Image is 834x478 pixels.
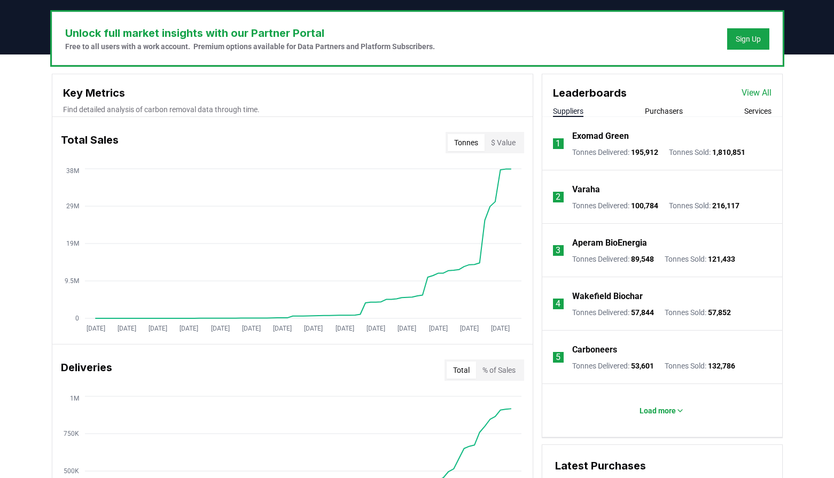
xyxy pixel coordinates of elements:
[397,325,416,332] tspan: [DATE]
[66,167,79,175] tspan: 38M
[65,25,435,41] h3: Unlock full market insights with our Partner Portal
[572,290,643,303] a: Wakefield Biochar
[665,307,731,318] p: Tonnes Sold :
[645,106,683,116] button: Purchasers
[211,325,229,332] tspan: [DATE]
[736,34,761,44] a: Sign Up
[665,361,735,371] p: Tonnes Sold :
[491,325,510,332] tspan: [DATE]
[428,325,447,332] tspan: [DATE]
[556,191,560,203] p: 2
[66,240,79,247] tspan: 19M
[66,202,79,210] tspan: 29M
[712,201,739,210] span: 216,117
[572,147,658,158] p: Tonnes Delivered :
[448,134,485,151] button: Tonnes
[631,201,658,210] span: 100,784
[64,467,79,475] tspan: 500K
[572,254,654,264] p: Tonnes Delivered :
[553,85,627,101] h3: Leaderboards
[572,130,629,143] a: Exomad Green
[61,132,119,153] h3: Total Sales
[149,325,167,332] tspan: [DATE]
[447,362,476,379] button: Total
[70,395,79,402] tspan: 1M
[572,343,617,356] a: Carboneers
[556,244,560,257] p: 3
[556,351,560,364] p: 5
[631,148,658,156] span: 195,912
[631,255,654,263] span: 89,548
[304,325,323,332] tspan: [DATE]
[572,237,647,249] a: Aperam BioEnergia
[572,307,654,318] p: Tonnes Delivered :
[61,359,112,381] h3: Deliveries
[631,400,693,421] button: Load more
[631,362,654,370] span: 53,601
[65,41,435,52] p: Free to all users with a work account. Premium options available for Data Partners and Platform S...
[708,308,731,317] span: 57,852
[485,134,522,151] button: $ Value
[556,297,560,310] p: 4
[86,325,105,332] tspan: [DATE]
[669,147,745,158] p: Tonnes Sold :
[744,106,771,116] button: Services
[665,254,735,264] p: Tonnes Sold :
[572,361,654,371] p: Tonnes Delivered :
[572,183,600,196] a: Varaha
[669,200,739,211] p: Tonnes Sold :
[556,137,560,150] p: 1
[553,106,583,116] button: Suppliers
[366,325,385,332] tspan: [DATE]
[631,308,654,317] span: 57,844
[459,325,478,332] tspan: [DATE]
[63,104,522,115] p: Find detailed analysis of carbon removal data through time.
[712,148,745,156] span: 1,810,851
[555,458,769,474] h3: Latest Purchases
[727,28,769,50] button: Sign Up
[180,325,198,332] tspan: [DATE]
[65,277,79,285] tspan: 9.5M
[75,315,79,322] tspan: 0
[117,325,136,332] tspan: [DATE]
[640,405,676,416] p: Load more
[64,430,79,437] tspan: 750K
[708,255,735,263] span: 121,433
[572,200,658,211] p: Tonnes Delivered :
[335,325,354,332] tspan: [DATE]
[742,87,771,99] a: View All
[476,362,522,379] button: % of Sales
[273,325,292,332] tspan: [DATE]
[63,85,522,101] h3: Key Metrics
[708,362,735,370] span: 132,786
[241,325,260,332] tspan: [DATE]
